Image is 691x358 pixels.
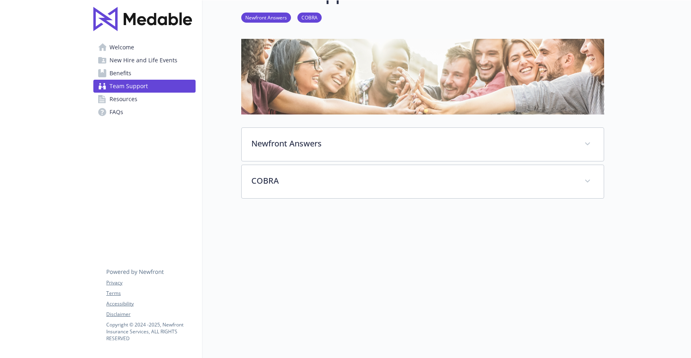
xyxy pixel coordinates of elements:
[93,93,196,106] a: Resources
[93,106,196,119] a: FAQs
[106,311,195,318] a: Disclaimer
[93,41,196,54] a: Welcome
[251,138,575,150] p: Newfront Answers
[93,67,196,80] a: Benefits
[297,13,322,21] a: COBRA
[110,41,134,54] span: Welcome
[251,175,575,187] p: COBRA
[110,80,148,93] span: Team Support
[110,67,131,80] span: Benefits
[106,300,195,307] a: Accessibility
[242,128,604,161] div: Newfront Answers
[106,290,195,297] a: Terms
[242,165,604,198] div: COBRA
[241,13,291,21] a: Newfront Answers
[93,80,196,93] a: Team Support
[106,279,195,286] a: Privacy
[106,321,195,342] p: Copyright © 2024 - 2025 , Newfront Insurance Services, ALL RIGHTS RESERVED
[110,106,123,119] span: FAQs
[110,54,177,67] span: New Hire and Life Events
[241,39,604,114] img: team support page banner
[110,93,137,106] span: Resources
[93,54,196,67] a: New Hire and Life Events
